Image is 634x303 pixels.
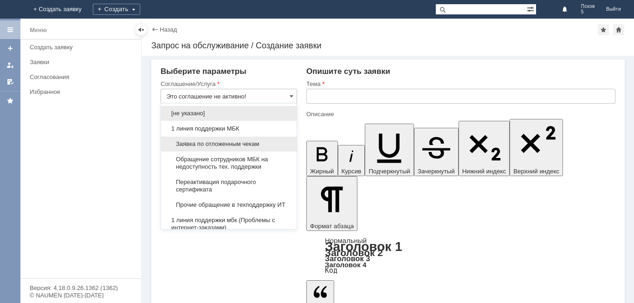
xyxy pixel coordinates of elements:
[151,41,625,50] div: Запрос на обслуживание / Создание заявки
[26,55,139,69] a: Заявки
[306,141,338,176] button: Жирный
[310,223,354,230] span: Формат абзаца
[30,292,132,298] div: © NAUMEN [DATE]-[DATE]
[30,59,136,66] div: Заявки
[167,178,291,193] span: Переактивация подарочного сертификата
[581,9,595,15] span: 5
[459,121,510,176] button: Нижний индекс
[342,168,362,175] span: Курсив
[167,110,291,117] span: [не указано]
[527,4,536,13] span: Расширенный поиск
[325,254,370,263] a: Заголовок 3
[325,247,383,258] a: Заголовок 2
[3,41,18,56] a: Создать заявку
[167,125,291,132] span: 1 линия поддержки МБК
[167,140,291,148] span: Заявка по отложенным чекам
[462,168,506,175] span: Нижний индекс
[306,237,615,274] div: Формат абзаца
[161,81,295,87] div: Соглашение/Услуга
[136,24,147,35] div: Скрыть меню
[30,25,47,36] div: Меню
[30,285,132,291] div: Версия: 4.18.0.9.26.1362 (1362)
[30,88,125,95] div: Избранное
[161,67,246,76] span: Выберите параметры
[26,70,139,84] a: Согласования
[325,239,402,254] a: Заголовок 1
[325,266,337,275] a: Код
[310,168,334,175] span: Жирный
[30,44,136,51] div: Создать заявку
[414,128,459,176] button: Зачеркнутый
[510,119,563,176] button: Верхний индекс
[369,168,410,175] span: Подчеркнутый
[167,156,291,171] span: Обращение сотрудников МБК на недоступность тех. поддержки
[167,201,291,209] span: Прочие обращение в техподдержку ИТ
[160,26,177,33] a: Назад
[306,81,614,87] div: Тема
[325,261,366,269] a: Заголовок 4
[3,58,18,72] a: Мои заявки
[30,73,136,80] div: Согласования
[3,74,18,89] a: Мои согласования
[306,111,614,117] div: Описание
[306,176,357,231] button: Формат абзаца
[513,168,559,175] span: Верхний индекс
[26,40,139,54] a: Создать заявку
[613,24,624,35] div: Сделать домашней страницей
[306,67,390,76] span: Опишите суть заявки
[418,168,455,175] span: Зачеркнутый
[365,124,414,176] button: Подчеркнутый
[581,4,595,9] span: Псков
[598,24,609,35] div: Добавить в избранное
[325,237,367,244] a: Нормальный
[338,145,365,176] button: Курсив
[167,217,291,231] span: 1 линия поддержки мбк (Проблемы с интернет-заказами)
[93,4,140,15] div: Создать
